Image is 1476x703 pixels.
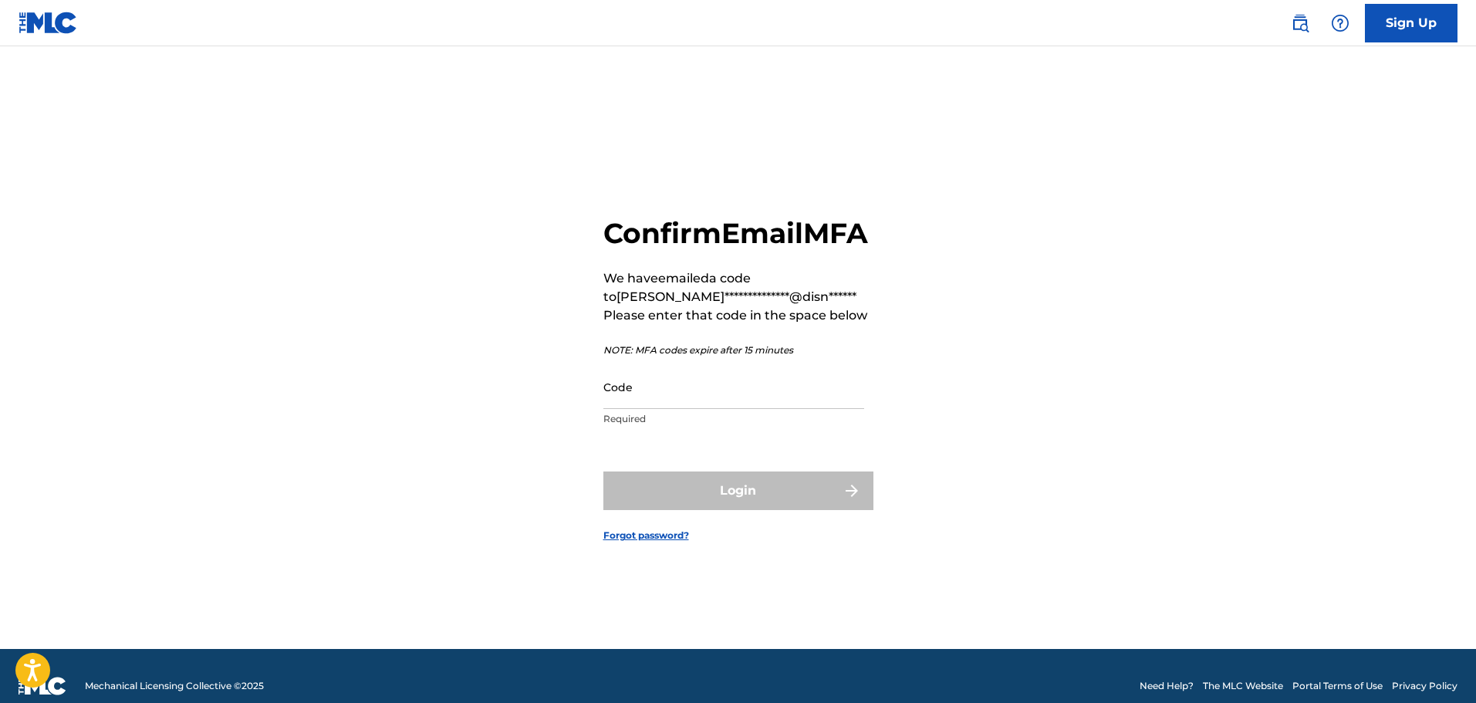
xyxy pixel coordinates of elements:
[603,306,873,325] p: Please enter that code in the space below
[1140,679,1194,693] a: Need Help?
[603,343,873,357] p: NOTE: MFA codes expire after 15 minutes
[19,677,66,695] img: logo
[1285,8,1316,39] a: Public Search
[603,529,689,542] a: Forgot password?
[1392,679,1457,693] a: Privacy Policy
[1331,14,1349,32] img: help
[1365,4,1457,42] a: Sign Up
[1292,679,1383,693] a: Portal Terms of Use
[1291,14,1309,32] img: search
[19,12,78,34] img: MLC Logo
[603,216,873,251] h2: Confirm Email MFA
[603,412,864,426] p: Required
[85,679,264,693] span: Mechanical Licensing Collective © 2025
[1203,679,1283,693] a: The MLC Website
[1325,8,1356,39] div: Help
